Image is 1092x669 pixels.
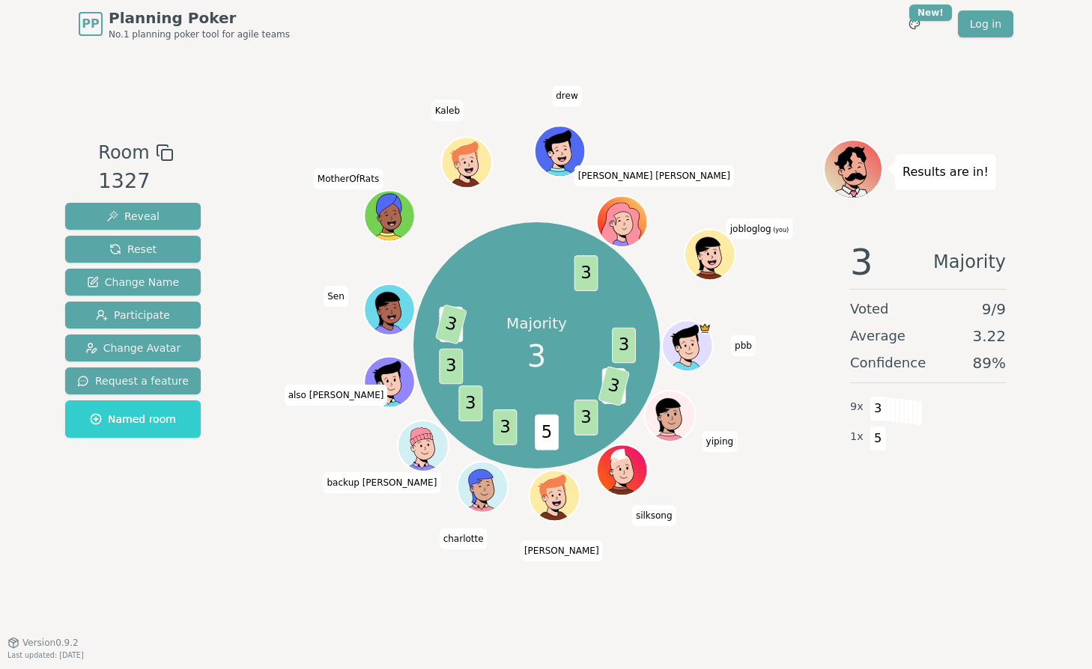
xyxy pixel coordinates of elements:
[850,244,873,280] span: 3
[703,431,738,452] span: Click to change your name
[552,85,581,106] span: Click to change your name
[440,349,464,385] span: 3
[933,244,1006,280] span: Majority
[903,162,989,183] p: Results are in!
[65,203,201,230] button: Reveal
[731,335,756,356] span: Click to change your name
[598,366,631,406] span: 3
[850,399,864,415] span: 9 x
[602,368,626,404] span: 5
[850,299,889,320] span: Voted
[982,299,1006,320] span: 9 / 9
[96,308,170,323] span: Participate
[727,219,792,239] span: Click to change your name
[65,334,201,361] button: Change Avatar
[109,242,157,257] span: Reset
[574,256,598,292] span: 3
[65,302,201,329] button: Participate
[65,400,201,438] button: Named room
[431,100,464,121] span: Click to change your name
[65,236,201,263] button: Reset
[771,227,789,233] span: (you)
[65,367,201,394] button: Request a feature
[521,540,603,561] span: Click to change your name
[909,4,952,21] div: New!
[574,400,598,436] span: 3
[850,429,864,445] span: 1 x
[687,230,735,278] button: Click to change your avatar
[109,7,290,28] span: Planning Poker
[850,352,926,373] span: Confidence
[574,165,734,186] span: Click to change your name
[106,209,160,224] span: Reveal
[506,313,567,334] p: Majority
[699,322,712,334] span: pbb is the host
[459,385,483,421] span: 3
[82,15,99,33] span: PP
[527,334,546,379] span: 3
[958,10,1013,37] a: Log in
[77,373,189,388] span: Request a feature
[901,10,928,37] button: New!
[285,385,388,406] span: Click to change your name
[87,275,179,290] span: Change Name
[324,286,348,307] span: Click to change your name
[632,505,676,526] span: Click to change your name
[98,139,149,166] span: Room
[85,340,181,355] span: Change Avatar
[79,7,290,40] a: PPPlanning PokerNo.1 planning poker tool for agile teams
[65,269,201,296] button: Change Name
[98,166,173,197] div: 1327
[613,328,637,364] span: 3
[314,168,383,189] span: Click to change your name
[850,326,906,346] span: Average
[435,305,467,345] span: 3
[7,637,79,649] button: Version0.9.2
[323,472,440,493] span: Click to change your name
[870,426,887,451] span: 5
[536,415,559,450] span: 5
[109,28,290,40] span: No.1 planning poker tool for agile teams
[7,651,84,659] span: Last updated: [DATE]
[90,412,176,427] span: Named room
[870,396,887,421] span: 3
[973,352,1006,373] span: 89 %
[440,307,464,343] span: 2
[22,637,79,649] span: Version 0.9.2
[972,326,1006,346] span: 3.22
[440,528,488,549] span: Click to change your name
[494,409,518,445] span: 3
